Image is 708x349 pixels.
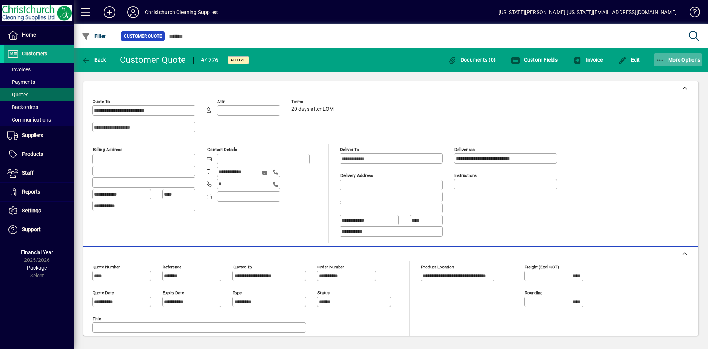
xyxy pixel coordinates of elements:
[124,32,162,40] span: Customer Quote
[120,54,186,66] div: Customer Quote
[22,208,41,213] span: Settings
[7,79,35,85] span: Payments
[291,106,334,112] span: 20 days after EOM
[684,1,699,25] a: Knowledge Base
[525,290,542,295] mat-label: Rounding
[27,265,47,271] span: Package
[93,316,101,321] mat-label: Title
[7,104,38,110] span: Backorders
[4,220,74,239] a: Support
[573,57,603,63] span: Invoice
[22,189,40,195] span: Reports
[93,99,110,104] mat-label: Quote To
[22,151,43,157] span: Products
[257,164,274,182] button: Send SMS
[233,290,242,295] mat-label: Type
[4,113,74,126] a: Communications
[4,126,74,145] a: Suppliers
[4,26,74,44] a: Home
[511,57,558,63] span: Custom Fields
[22,51,47,57] span: Customers
[217,99,225,104] mat-label: Attn
[4,145,74,164] a: Products
[7,92,28,97] span: Quotes
[317,290,330,295] mat-label: Status
[454,173,477,178] mat-label: Instructions
[81,33,106,39] span: Filter
[525,264,559,269] mat-label: Freight (excl GST)
[454,147,475,152] mat-label: Deliver via
[98,6,121,19] button: Add
[81,57,106,63] span: Back
[616,53,642,66] button: Edit
[4,183,74,201] a: Reports
[80,30,108,43] button: Filter
[21,249,53,255] span: Financial Year
[74,53,114,66] app-page-header-button: Back
[499,6,677,18] div: [US_STATE][PERSON_NAME] [US_STATE][EMAIL_ADDRESS][DOMAIN_NAME]
[121,6,145,19] button: Profile
[4,101,74,113] a: Backorders
[448,57,496,63] span: Documents (0)
[80,53,108,66] button: Back
[22,132,43,138] span: Suppliers
[230,58,246,62] span: Active
[145,6,218,18] div: Christchurch Cleaning Supplies
[4,76,74,88] a: Payments
[201,54,218,66] div: #4776
[7,66,31,72] span: Invoices
[509,53,559,66] button: Custom Fields
[4,88,74,101] a: Quotes
[4,164,74,182] a: Staff
[22,226,41,232] span: Support
[233,264,252,269] mat-label: Quoted by
[22,32,36,38] span: Home
[421,264,454,269] mat-label: Product location
[340,147,359,152] mat-label: Deliver To
[446,53,497,66] button: Documents (0)
[317,264,344,269] mat-label: Order number
[22,170,34,176] span: Staff
[618,57,640,63] span: Edit
[571,53,604,66] button: Invoice
[291,99,336,104] span: Terms
[93,290,114,295] mat-label: Quote date
[4,202,74,220] a: Settings
[7,117,51,123] span: Communications
[4,63,74,76] a: Invoices
[163,264,181,269] mat-label: Reference
[93,264,120,269] mat-label: Quote number
[163,290,184,295] mat-label: Expiry date
[656,57,701,63] span: More Options
[654,53,702,66] button: More Options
